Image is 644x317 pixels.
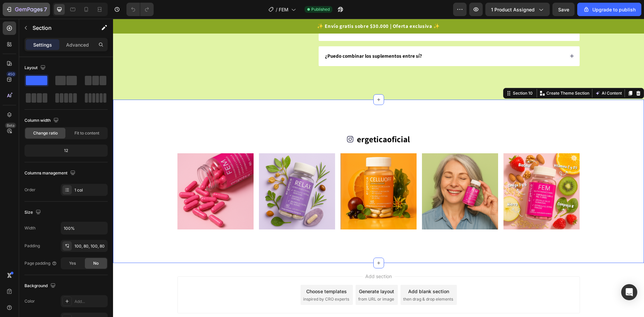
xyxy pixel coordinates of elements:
[311,6,330,12] span: Published
[227,135,304,211] img: gempages_582580141008355992-42d4b075-b288-4b5d-98f3-172bf56f5a8d.png
[276,6,277,13] span: /
[398,71,421,77] div: Section 10
[295,269,336,276] div: Add blank section
[246,269,281,276] div: Generate layout
[193,269,234,276] div: Choose templates
[552,3,575,16] button: Save
[24,116,60,125] div: Column width
[113,19,644,317] iframe: Design area
[33,41,52,48] p: Settings
[24,243,40,249] div: Padding
[64,135,141,211] img: gempages_582580141008355992-42a810ad-1ad2-42b6-84c7-55eabff7578b.png
[66,41,89,48] p: Advanced
[621,284,637,300] div: Open Intercom Messenger
[491,6,535,13] span: 1 product assigned
[24,208,42,217] div: Size
[74,299,106,305] div: Add...
[3,3,50,16] button: 7
[250,254,281,261] span: Add section
[190,277,236,283] span: inspired by CRO experts
[33,24,88,32] p: Section
[24,298,35,304] div: Color
[558,7,569,12] span: Save
[24,187,36,193] div: Order
[279,6,288,13] span: FEM
[24,169,77,178] div: Columns management
[61,222,107,234] input: Auto
[44,5,47,13] p: 7
[24,281,57,290] div: Background
[126,3,154,16] div: Undo/Redo
[5,123,16,128] div: Beta
[26,146,106,155] div: 12
[290,277,340,283] span: then drag & drop elements
[481,70,510,78] button: AI Content
[433,71,476,77] p: Create Theme Section
[24,260,57,266] div: Page padding
[74,243,106,249] div: 100, 80, 100, 80
[577,3,641,16] button: Upgrade to publish
[146,135,222,211] img: gempages_582580141008355992-3abce115-c807-45de-8497-4746ffb21e44.png
[93,260,99,266] span: No
[485,3,550,16] button: 1 product assigned
[583,6,636,13] div: Upgrade to publish
[74,187,106,193] div: 1 col
[245,277,281,283] span: from URL or image
[6,71,16,77] div: 450
[212,34,309,40] span: ¿Puedo combinar los suplementos entre sí?
[33,130,58,136] span: Change ratio
[24,63,47,72] div: Layout
[390,135,467,211] img: gempages_582580141008355992-b6fac0c9-7723-4f6e-8a00-bc3c3df71165.png
[24,225,36,231] div: Width
[244,115,297,126] a: ergeticaoficial
[74,130,99,136] span: Fit to content
[309,135,385,211] img: gempages_582580141008355992-3ee9f203-c4b4-4ebf-9847-f7fc848c41a3.png
[69,260,76,266] span: Yes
